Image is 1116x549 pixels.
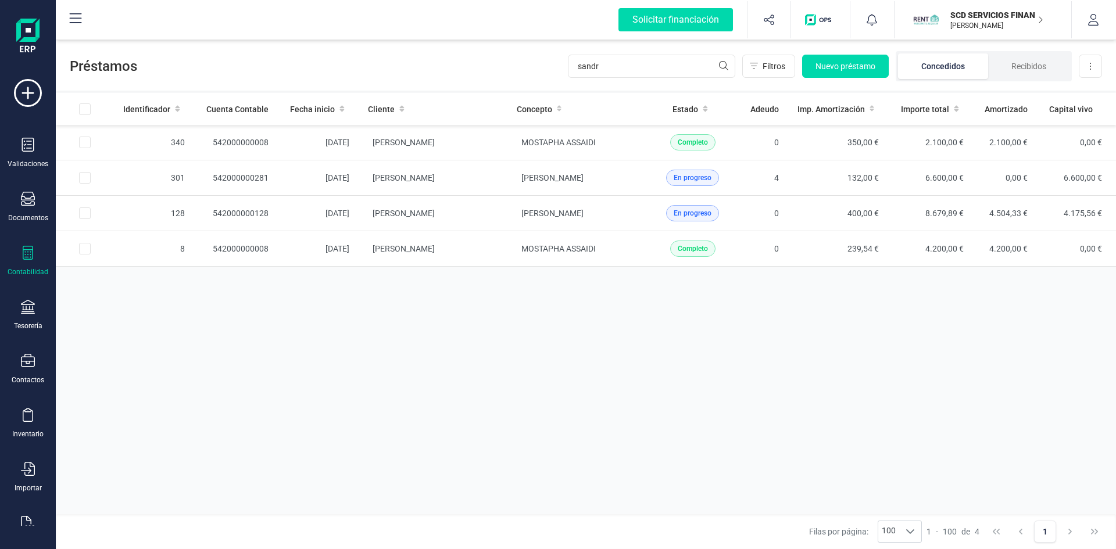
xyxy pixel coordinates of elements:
li: Recibidos [988,53,1069,79]
p: SCD SERVICIOS FINANCIEROS SL [950,9,1043,21]
div: Contabilidad [8,267,48,277]
td: 8 [114,231,194,267]
td: 542000000128 [194,196,278,231]
td: 8.679,89 € [888,196,972,231]
td: 340 [114,125,194,160]
td: 2.100,00 € [888,125,972,160]
span: 100 [878,521,899,542]
span: [PERSON_NAME] [373,138,435,147]
td: 0,00 € [973,160,1037,196]
td: 0 [730,231,788,267]
div: Row Selected 185f9104-e115-43d3-99e3-f496b3b726e2 [79,243,91,254]
div: Solicitar financiación [618,8,733,31]
span: [PERSON_NAME] [521,173,584,182]
span: Estado [673,103,698,115]
button: Last Page [1083,521,1106,543]
span: 4 [975,526,979,537]
td: [DATE] [278,125,359,160]
div: Row Selected 41b87060-52ff-4f39-a06f-ef8bfaed386d [79,207,91,219]
span: Fecha inicio [290,103,335,115]
div: Tesorería [14,321,42,331]
td: [DATE] [278,231,359,267]
span: Amortizado [985,103,1028,115]
button: First Page [985,521,1007,543]
img: Logo Finanedi [16,19,40,56]
td: [DATE] [278,160,359,196]
span: Filtros [763,60,785,72]
span: Nuevo préstamo [815,60,875,72]
img: SC [913,7,939,33]
div: Row Selected b8d3ae6a-c016-42d5-97f0-a524f3c5731f [79,137,91,148]
img: Logo de OPS [805,14,836,26]
button: Solicitar financiación [604,1,747,38]
td: 400,00 € [788,196,889,231]
input: Buscar... [568,55,735,78]
span: Cliente [368,103,395,115]
div: Contactos [12,375,44,385]
td: 4.200,00 € [888,231,972,267]
button: Nuevo préstamo [802,55,889,78]
button: Filtros [742,55,795,78]
td: 0,00 € [1037,231,1116,267]
td: [DATE] [278,196,359,231]
td: 542000000281 [194,160,278,196]
button: Previous Page [1010,521,1032,543]
td: 4.504,33 € [973,196,1037,231]
td: 128 [114,196,194,231]
td: 4 [730,160,788,196]
span: Préstamos [70,57,568,76]
span: Cuenta Contable [206,103,269,115]
button: SCSCD SERVICIOS FINANCIEROS SL[PERSON_NAME] [908,1,1057,38]
span: Identificador [123,103,170,115]
div: All items unselected [79,103,91,115]
span: MOSTAPHA ASSAIDI [521,244,596,253]
span: Capital vivo [1049,103,1093,115]
div: Importar [15,483,42,493]
span: Adeudo [750,103,779,115]
span: Completo [678,243,708,254]
div: Filas por página: [809,521,922,543]
td: 0 [730,125,788,160]
div: - [927,526,979,537]
div: Validaciones [8,159,48,168]
span: 100 [943,526,957,537]
td: 542000000008 [194,125,278,160]
span: Imp. Amortización [797,103,865,115]
button: Page 1 [1034,521,1056,543]
button: Logo de OPS [798,1,843,38]
span: 1 [927,526,931,537]
span: [PERSON_NAME] [373,209,435,218]
td: 4.175,56 € [1037,196,1116,231]
span: [PERSON_NAME] [373,244,435,253]
td: 0 [730,196,788,231]
td: 301 [114,160,194,196]
td: 2.100,00 € [973,125,1037,160]
span: [PERSON_NAME] [373,173,435,182]
span: Concepto [517,103,552,115]
button: Next Page [1059,521,1081,543]
li: Concedidos [898,53,988,79]
span: Importe total [901,103,949,115]
td: 4.200,00 € [973,231,1037,267]
td: 350,00 € [788,125,889,160]
span: En progreso [674,173,711,183]
div: Inventario [12,429,44,439]
td: 6.600,00 € [1037,160,1116,196]
p: [PERSON_NAME] [950,21,1043,30]
span: MOSTAPHA ASSAIDI [521,138,596,147]
td: 542000000008 [194,231,278,267]
td: 239,54 € [788,231,889,267]
span: En progreso [674,208,711,218]
td: 6.600,00 € [888,160,972,196]
td: 0,00 € [1037,125,1116,160]
span: Completo [678,137,708,148]
div: Documentos [8,213,48,223]
td: 132,00 € [788,160,889,196]
span: de [961,526,970,537]
div: Row Selected d116ed4e-edbc-4efd-b661-aa6c88680c75 [79,172,91,184]
span: [PERSON_NAME] [521,209,584,218]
